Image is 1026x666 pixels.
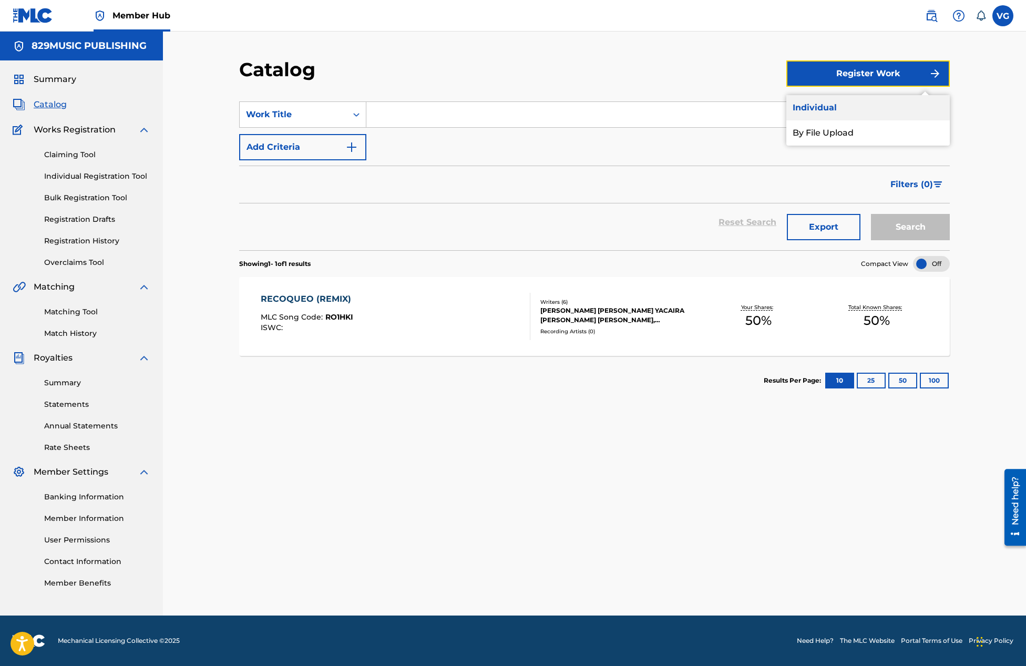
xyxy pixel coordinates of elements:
[44,171,150,182] a: Individual Registration Tool
[34,98,67,111] span: Catalog
[112,9,170,22] span: Member Hub
[239,134,366,160] button: Add Criteria
[13,40,25,53] img: Accounts
[13,466,25,478] img: Member Settings
[13,8,53,23] img: MLC Logo
[786,95,950,120] a: Individual
[921,5,942,26] a: Public Search
[34,73,76,86] span: Summary
[929,67,941,80] img: f7272a7cc735f4ea7f67.svg
[952,9,965,22] img: help
[34,124,116,136] span: Works Registration
[13,98,67,111] a: CatalogCatalog
[920,373,949,388] button: 100
[933,181,942,188] img: filter
[32,40,147,52] h5: 829MUSIC PUBLISHING
[840,636,895,645] a: The MLC Website
[13,73,25,86] img: Summary
[857,373,886,388] button: 25
[825,373,854,388] button: 10
[973,616,1026,666] iframe: Chat Widget
[977,626,983,658] div: Drag
[969,636,1013,645] a: Privacy Policy
[13,634,45,647] img: logo
[239,277,950,356] a: RECOQUEO (REMIX)MLC Song Code:RO1HKIISWC:Writers (6)[PERSON_NAME] [PERSON_NAME] YACAIRA [PERSON_N...
[325,312,353,322] span: RO1HKI
[44,513,150,524] a: Member Information
[44,578,150,589] a: Member Benefits
[787,214,860,240] button: Export
[13,98,25,111] img: Catalog
[13,281,26,293] img: Matching
[44,192,150,203] a: Bulk Registration Tool
[44,257,150,268] a: Overclaims Tool
[246,108,341,121] div: Work Title
[741,303,776,311] p: Your Shares:
[44,149,150,160] a: Claiming Tool
[261,323,285,332] span: ISWC :
[764,376,824,385] p: Results Per Page:
[44,556,150,567] a: Contact Information
[58,636,180,645] span: Mechanical Licensing Collective © 2025
[44,399,150,410] a: Statements
[94,9,106,22] img: Top Rightsholder
[44,235,150,247] a: Registration History
[44,214,150,225] a: Registration Drafts
[261,293,356,305] div: RECOQUEO (REMIX)
[745,311,772,330] span: 50 %
[44,491,150,503] a: Banking Information
[261,312,325,322] span: MLC Song Code :
[540,298,699,306] div: Writers ( 6 )
[925,9,938,22] img: search
[44,442,150,453] a: Rate Sheets
[861,259,908,269] span: Compact View
[786,120,950,146] a: By File Upload
[13,73,76,86] a: SummarySummary
[345,141,358,153] img: 9d2ae6d4665cec9f34b9.svg
[992,5,1013,26] div: User Menu
[797,636,834,645] a: Need Help?
[138,124,150,136] img: expand
[138,281,150,293] img: expand
[848,303,905,311] p: Total Known Shares:
[890,178,933,191] span: Filters ( 0 )
[239,101,950,250] form: Search Form
[34,466,108,478] span: Member Settings
[44,377,150,388] a: Summary
[44,535,150,546] a: User Permissions
[901,636,962,645] a: Portal Terms of Use
[540,327,699,335] div: Recording Artists ( 0 )
[888,373,917,388] button: 50
[239,58,321,81] h2: Catalog
[138,352,150,364] img: expand
[13,352,25,364] img: Royalties
[44,421,150,432] a: Annual Statements
[34,281,75,293] span: Matching
[34,352,73,364] span: Royalties
[997,465,1026,549] iframe: Resource Center
[540,306,699,325] div: [PERSON_NAME] [PERSON_NAME] YACAIRA [PERSON_NAME] [PERSON_NAME], [PERSON_NAME] [PERSON_NAME], [PE...
[44,328,150,339] a: Match History
[239,259,311,269] p: Showing 1 - 1 of 1 results
[13,124,26,136] img: Works Registration
[138,466,150,478] img: expand
[948,5,969,26] div: Help
[864,311,890,330] span: 50 %
[976,11,986,21] div: Notifications
[884,171,950,198] button: Filters (0)
[44,306,150,317] a: Matching Tool
[786,60,950,87] button: Register Work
